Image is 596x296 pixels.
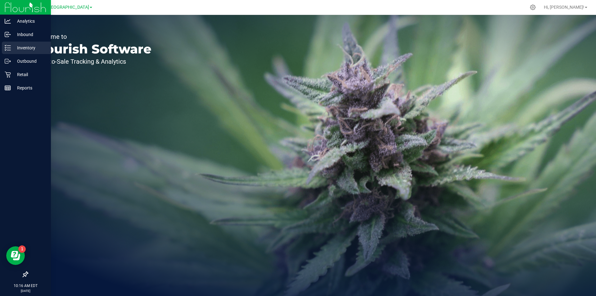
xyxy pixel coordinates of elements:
p: Flourish Software [34,43,151,55]
inline-svg: Analytics [5,18,11,24]
p: Welcome to [34,34,151,40]
p: Reports [11,84,48,92]
p: Inbound [11,31,48,38]
p: Analytics [11,17,48,25]
inline-svg: Retail [5,71,11,78]
p: 10:16 AM EDT [3,283,48,289]
p: Seed-to-Sale Tracking & Analytics [34,58,151,65]
inline-svg: Inbound [5,31,11,38]
p: Retail [11,71,48,78]
span: GA2 - [GEOGRAPHIC_DATA] [34,5,89,10]
p: Outbound [11,57,48,65]
inline-svg: Outbound [5,58,11,64]
inline-svg: Inventory [5,45,11,51]
span: Hi, [PERSON_NAME]! [544,5,584,10]
iframe: Resource center [6,246,25,265]
inline-svg: Reports [5,85,11,91]
div: Manage settings [529,4,537,10]
iframe: Resource center unread badge [18,245,26,253]
p: Inventory [11,44,48,52]
p: [DATE] [3,289,48,293]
